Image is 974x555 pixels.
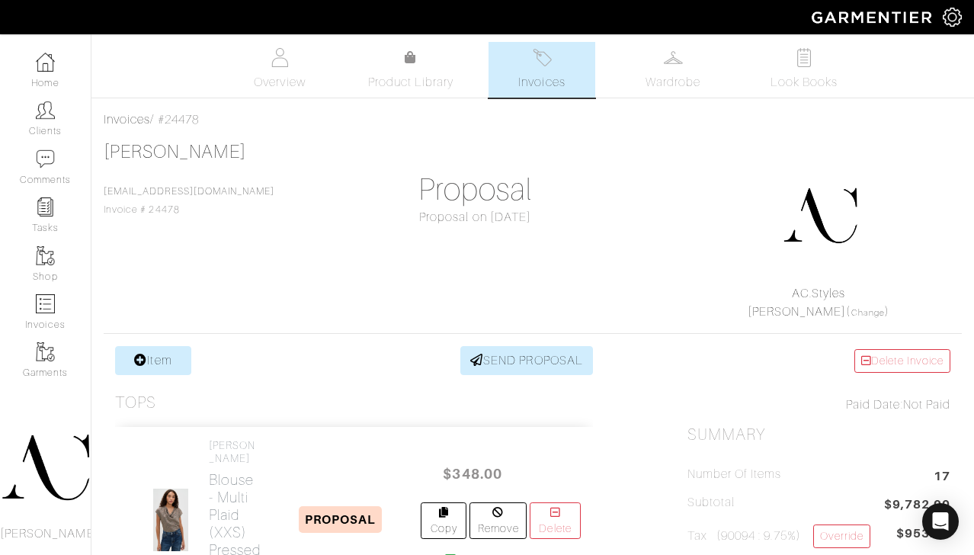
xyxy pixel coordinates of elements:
[813,525,870,548] a: Override
[664,48,683,67] img: wardrobe-487a4870c1b7c33e795ec22d11cfc2ed9d08956e64fb3008fe2437562e282088.svg
[460,346,593,375] a: SEND PROPOSAL
[421,502,466,539] a: Copy
[934,467,950,488] span: 17
[943,8,962,27] img: gear-icon-white-bd11855cb880d31180b6d7d6211b90ccbf57a29d726f0c71d8c61bd08dd39cc2.png
[533,48,552,67] img: orders-27d20c2124de7fd6de4e0e44c1d41de31381a507db9b33961299e4e07d508b8c.svg
[104,113,150,127] a: Invoices
[104,142,246,162] a: [PERSON_NAME]
[489,42,595,98] a: Invoices
[357,49,464,91] a: Product Library
[104,111,962,129] div: / #24478
[36,149,55,168] img: comment-icon-a0a6a9ef722e966f86d9cbdc48e553b5cf19dbc54f86b18d962a5391bc8f6eb6.png
[115,393,156,412] h3: Tops
[271,48,290,67] img: basicinfo-40fd8af6dae0f16599ec9e87c0ef1c0a1fdea2edbe929e3d69a839185d80c458.svg
[115,346,191,375] a: Item
[687,525,870,548] h5: Tax (90094 : 9.75%)
[792,287,845,300] a: AC.Styles
[254,73,305,91] span: Overview
[518,73,565,91] span: Invoices
[922,503,959,540] div: Open Intercom Messenger
[646,73,700,91] span: Wardrobe
[782,178,858,254] img: DupYt8CPKc6sZyAt3svX5Z74.png
[36,197,55,217] img: reminder-icon-8004d30b9f0a5d33ae49ab947aed9ed385cf756f9e5892f1edd6e32f2345188e.png
[687,425,950,444] h2: Summary
[36,342,55,361] img: garments-icon-b7da505a4dc4fd61783c78ac3ca0ef83fa9d6f193b1c9dc38574b1d14d53ca28.png
[36,294,55,313] img: orders-icon-0abe47150d42831381b5fb84f609e132dff9fe21cb692f30cb5eec754e2cba89.png
[104,186,274,215] span: Invoice # 24478
[36,53,55,72] img: dashboard-icon-dbcd8f5a0b271acd01030246c82b418ddd0df26cd7fceb0bd07c9910d44c42f6.png
[226,42,333,98] a: Overview
[851,308,885,317] a: Change
[299,506,382,533] span: PROPOSAL
[846,398,903,412] span: Paid Date:
[344,208,607,226] div: Proposal on [DATE]
[209,439,261,465] h4: [PERSON_NAME]
[36,246,55,265] img: garments-icon-b7da505a4dc4fd61783c78ac3ca0ef83fa9d6f193b1c9dc38574b1d14d53ca28.png
[104,186,274,197] a: [EMAIL_ADDRESS][DOMAIN_NAME]
[152,488,189,552] img: iAUkg6k5CcmqEQEangpdyYT3
[36,101,55,120] img: clients-icon-6bae9207a08558b7cb47a8932f037763ab4055f8c8b6bfacd5dc20c3e0201464.png
[804,4,943,30] img: garmentier-logo-header-white-b43fb05a5012e4ada735d5af1a66efaba907eab6374d6393d1fbf88cb4ef424d.png
[884,496,950,516] span: $9,782.00
[687,396,950,414] div: Not Paid
[368,73,454,91] span: Product Library
[344,172,607,208] h1: Proposal
[427,457,518,490] span: $348.00
[748,305,847,319] a: [PERSON_NAME]
[687,467,782,482] h5: Number of Items
[795,48,814,67] img: todo-9ac3debb85659649dc8f770b8b6100bb5dab4b48dedcbae339e5042a72dfd3cc.svg
[687,496,735,510] h5: Subtotal
[854,349,950,373] a: Delete Invoice
[620,42,726,98] a: Wardrobe
[694,284,944,321] div: ( )
[530,502,581,539] a: Delete
[771,73,838,91] span: Look Books
[751,42,857,98] a: Look Books
[469,502,527,539] a: Remove
[896,525,950,543] span: $953.75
